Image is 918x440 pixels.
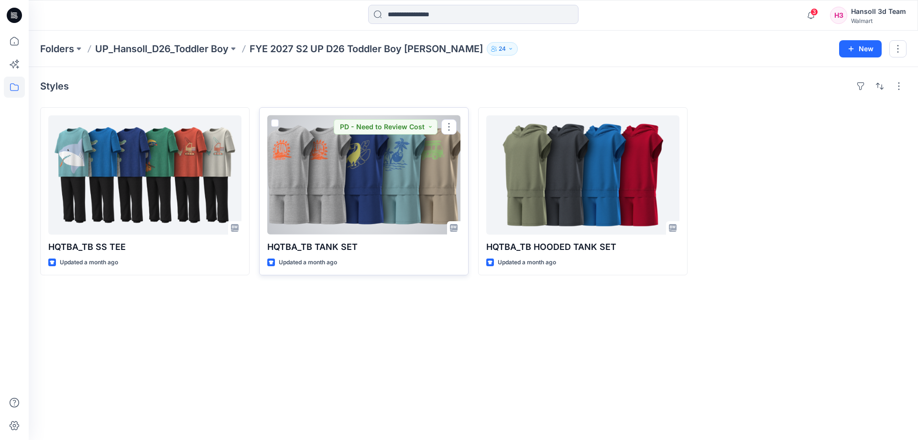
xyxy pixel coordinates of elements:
a: HQTBA_TB TANK SET [267,115,460,235]
p: 24 [499,44,506,54]
div: H3 [830,7,847,24]
a: HQTBA_TB HOODED TANK SET [486,115,679,235]
p: HQTBA_TB SS TEE [48,240,241,254]
div: Walmart [851,17,906,24]
div: Hansoll 3d Team [851,6,906,17]
button: New [839,40,882,57]
button: 24 [487,42,518,56]
a: HQTBA_TB SS TEE [48,115,241,235]
h4: Styles [40,80,69,92]
p: Updated a month ago [60,258,118,268]
span: 3 [810,8,818,16]
p: HQTBA_TB HOODED TANK SET [486,240,679,254]
p: HQTBA_TB TANK SET [267,240,460,254]
p: Updated a month ago [498,258,556,268]
a: UP_Hansoll_D26_Toddler Boy [95,42,229,56]
p: FYE 2027 S2 UP D26 Toddler Boy [PERSON_NAME] [250,42,483,56]
a: Folders [40,42,74,56]
p: Updated a month ago [279,258,337,268]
